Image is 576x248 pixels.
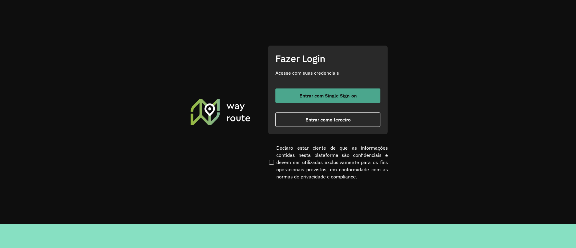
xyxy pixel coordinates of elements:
p: Acesse com suas credenciais [275,69,380,76]
span: Entrar com Single Sign-on [299,93,357,98]
label: Declaro estar ciente de que as informações contidas nesta plataforma são confidenciais e devem se... [268,144,388,180]
img: Roteirizador AmbevTech [190,98,251,126]
span: Entrar como terceiro [305,117,351,122]
button: button [275,88,380,103]
h2: Fazer Login [275,53,380,64]
button: button [275,112,380,127]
